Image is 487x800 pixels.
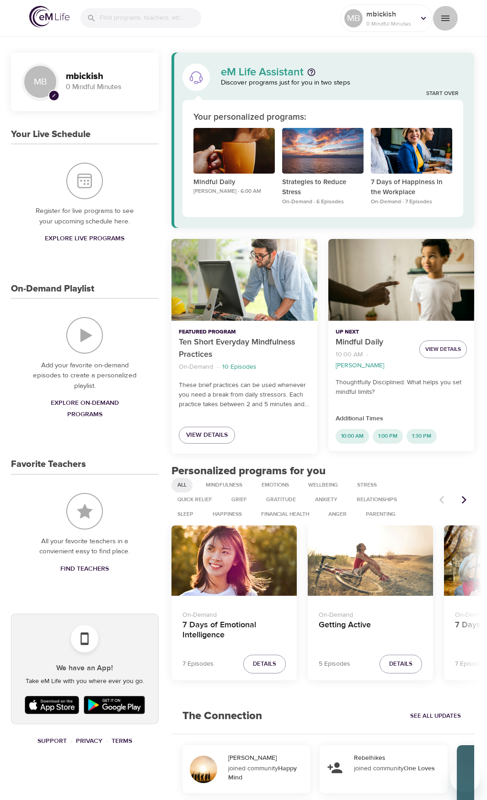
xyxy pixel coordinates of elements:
img: eM Life Assistant [189,70,203,85]
div: Sleep [171,507,199,522]
div: Emotions [256,478,295,493]
input: Find programs, teachers, etc... [100,8,201,28]
button: Strategies to Reduce Stress [282,128,364,177]
li: · [106,735,108,747]
button: Mindful Daily [328,239,474,321]
p: On-Demand [319,607,422,620]
p: Ten Short Everyday Mindfulness Practices [179,336,310,361]
div: Anxiety [309,493,343,507]
span: Details [253,659,276,669]
span: 10:00 AM [336,432,369,440]
div: Relationships [351,493,403,507]
img: Your Live Schedule [66,163,103,199]
iframe: Button to launch messaging window [450,763,480,793]
div: MB [22,64,59,100]
span: View Details [186,429,228,441]
div: Mindfulness [200,478,248,493]
nav: breadcrumb [179,361,310,373]
button: 7 Days of Emotional Intelligence [171,525,297,596]
div: Gratitude [260,493,302,507]
a: Explore On-Demand Programs [29,395,140,423]
p: Up Next [336,328,412,336]
div: All [171,478,193,493]
img: Favorite Teachers [66,493,103,530]
span: 1:30 PM [407,432,437,440]
p: 0 Mindful Minutes [366,20,415,28]
a: Privacy [76,737,102,745]
nav: breadcrumb [336,349,412,371]
p: Add your favorite on-demand episodes to create a personalized playlist. [29,360,140,392]
span: Relationships [351,496,402,503]
span: Parenting [360,510,401,518]
p: Discover programs just for you in two steps [221,78,463,88]
button: menu [433,5,458,31]
nav: breadcrumb [11,735,159,747]
span: 1:00 PM [373,432,403,440]
div: Wellbeing [302,478,344,493]
span: Financial Health [256,510,315,518]
h4: Getting Active [319,620,422,642]
p: 0 Mindful Minutes [66,82,148,92]
p: [PERSON_NAME] · 6:00 AM [193,187,275,196]
img: On-Demand Playlist [66,317,103,354]
h2: The Connection [171,699,273,734]
div: Rebelhikes [354,753,444,763]
span: Wellbeing [303,481,343,489]
li: · [217,361,219,373]
p: All your favorite teachers in a convienient easy to find place. [29,536,140,557]
p: 7 Episodes [455,659,486,669]
button: Next items [454,490,474,510]
p: Take eM Life with you where ever you go. [19,677,151,686]
button: 7 Days of Happiness in the Workplace [371,128,452,177]
div: 1:00 PM [373,429,403,444]
p: 5 Episodes [319,659,350,669]
button: View Details [419,340,467,358]
p: On-Demand [182,607,286,620]
p: 7 Days of Happiness in the Workplace [371,177,452,198]
span: Explore Live Programs [45,233,124,244]
span: Stress [352,481,382,489]
p: 7 Episodes [182,659,214,669]
p: Thoughtfully Disciplined: What helps you set mindful limits? [336,378,467,397]
span: View Details [425,344,461,354]
p: On-Demand · 7 Episodes [371,198,452,206]
strong: Happy Mind [228,764,297,782]
div: MB [344,9,363,27]
strong: One Loves [404,764,435,773]
p: Register for live programs to see your upcoming schedule here. [29,206,140,227]
div: Happiness [207,507,248,522]
span: Details [389,659,412,669]
p: Featured Program [179,328,310,336]
p: On-Demand [179,362,213,372]
p: Strategies to Reduce Stress [282,177,364,198]
div: joined community [228,764,305,782]
p: [PERSON_NAME] [336,361,384,371]
p: 10:00 AM [336,350,363,360]
img: logo [29,6,70,27]
p: Additional Times [336,414,467,424]
button: Ten Short Everyday Mindfulness Practices [171,239,317,321]
a: Find Teachers [57,561,112,577]
span: Sleep [172,510,199,518]
a: Start Over [426,90,459,98]
span: Mindfulness [200,481,248,489]
span: Anger [323,510,352,518]
span: Explore On-Demand Programs [33,397,137,420]
h2: Personalized programs for you [171,465,474,478]
div: Grief [225,493,253,507]
span: Find Teachers [60,563,109,575]
div: Stress [351,478,383,493]
p: These brief practices can be used whenever you need a break from daily stressors. Each practice t... [179,381,310,409]
span: Anxiety [310,496,343,503]
div: Financial Health [255,507,315,522]
span: Happiness [207,510,247,518]
span: Emotions [256,481,294,489]
h3: On-Demand Playlist [11,284,94,294]
a: Support [37,737,67,745]
p: 10 Episodes [222,362,257,372]
div: Anger [322,507,353,522]
h3: Your Live Schedule [11,129,91,140]
li: · [366,349,368,361]
p: Mindful Daily [193,177,275,188]
div: 10:00 AM [336,429,369,444]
